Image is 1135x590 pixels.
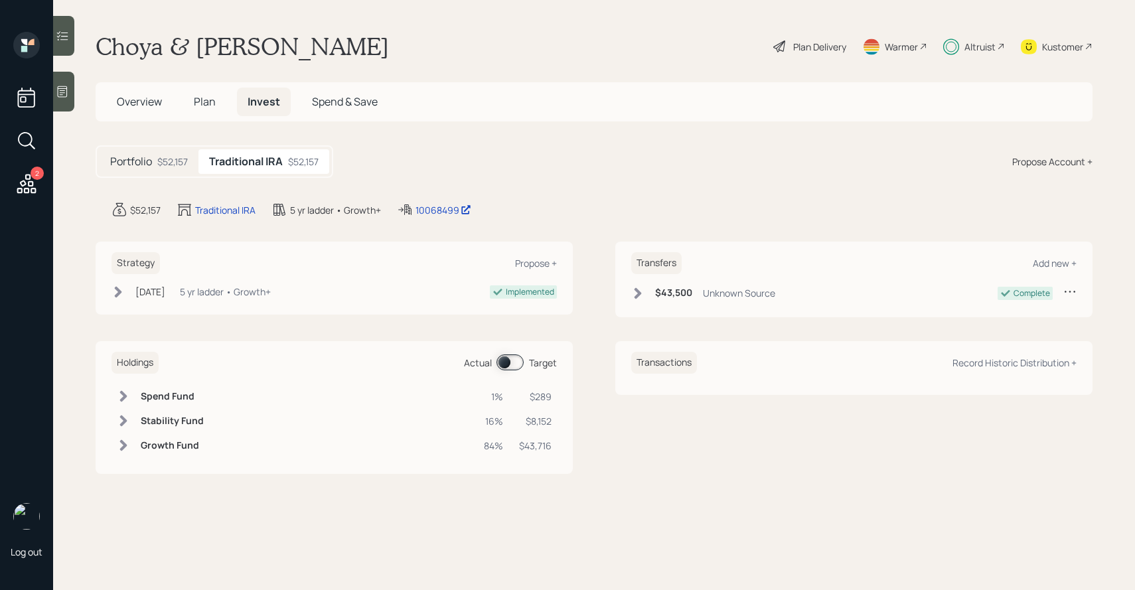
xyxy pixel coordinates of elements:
[117,94,162,109] span: Overview
[484,414,503,428] div: 16%
[209,155,283,168] h5: Traditional IRA
[141,415,204,427] h6: Stability Fund
[1014,287,1050,299] div: Complete
[290,203,381,217] div: 5 yr ladder • Growth+
[130,203,161,217] div: $52,157
[312,94,378,109] span: Spend & Save
[484,439,503,453] div: 84%
[964,40,996,54] div: Altruist
[11,546,42,558] div: Log out
[464,356,492,370] div: Actual
[135,285,165,299] div: [DATE]
[416,203,471,217] div: 10068499
[195,203,256,217] div: Traditional IRA
[631,352,697,374] h6: Transactions
[288,155,319,169] div: $52,157
[1033,257,1077,269] div: Add new +
[631,252,682,274] h6: Transfers
[96,32,389,61] h1: Choya & [PERSON_NAME]
[655,287,692,299] h6: $43,500
[1042,40,1083,54] div: Kustomer
[194,94,216,109] span: Plan
[519,439,552,453] div: $43,716
[248,94,280,109] span: Invest
[157,155,188,169] div: $52,157
[703,286,775,300] div: Unknown Source
[1012,155,1093,169] div: Propose Account +
[515,257,557,269] div: Propose +
[484,390,503,404] div: 1%
[180,285,271,299] div: 5 yr ladder • Growth+
[112,352,159,374] h6: Holdings
[519,414,552,428] div: $8,152
[952,356,1077,369] div: Record Historic Distribution +
[110,155,152,168] h5: Portfolio
[141,391,204,402] h6: Spend Fund
[141,440,204,451] h6: Growth Fund
[31,167,44,180] div: 2
[13,503,40,530] img: sami-boghos-headshot.png
[519,390,552,404] div: $289
[885,40,918,54] div: Warmer
[506,286,554,298] div: Implemented
[112,252,160,274] h6: Strategy
[529,356,557,370] div: Target
[793,40,846,54] div: Plan Delivery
